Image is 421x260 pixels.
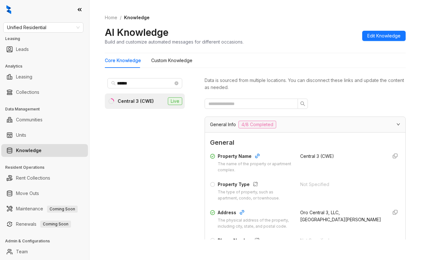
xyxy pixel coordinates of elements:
div: Phone Number [218,237,292,245]
div: The type of property, such as apartment, condo, or townhouse. [218,189,292,201]
h3: Resident Operations [5,165,89,170]
li: Team [1,245,88,258]
div: Build and customize automated messages for different occasions. [105,38,244,45]
div: Central 3 (CWE) [118,98,154,105]
span: Knowledge [124,15,150,20]
span: Coming Soon [40,221,71,228]
div: Address [218,209,292,217]
span: close-circle [175,81,178,85]
div: Not Specified [300,181,383,188]
img: logo [6,5,11,14]
button: Edit Knowledge [362,31,406,41]
a: RenewalsComing Soon [16,218,71,231]
div: Not Specified [300,237,383,244]
span: General Info [210,121,236,128]
li: Rent Collections [1,172,88,184]
span: search [111,81,116,85]
h2: AI Knowledge [105,26,168,38]
h3: Analytics [5,63,89,69]
div: The physical address of the property, including city, state, and postal code. [218,217,292,230]
span: search [300,101,305,106]
span: expanded [396,122,400,126]
a: Move Outs [16,187,39,200]
span: Live [168,97,182,105]
a: Rent Collections [16,172,50,184]
div: General Info4/8 Completed [205,117,405,132]
a: Leasing [16,70,32,83]
div: Custom Knowledge [151,57,192,64]
h3: Data Management [5,106,89,112]
div: Property Type [218,181,292,189]
div: The name of the property or apartment complex. [218,161,292,173]
h3: Leasing [5,36,89,42]
span: Coming Soon [47,206,78,213]
div: Property Name [218,153,292,161]
li: Move Outs [1,187,88,200]
li: Units [1,129,88,142]
div: Oro Central 3, LLC, [GEOGRAPHIC_DATA][PERSON_NAME] [300,209,383,223]
a: Knowledge [16,144,42,157]
span: 4/8 Completed [238,121,276,128]
a: Collections [16,86,39,99]
a: Home [104,14,119,21]
span: Edit Knowledge [367,32,401,39]
h3: Admin & Configurations [5,238,89,244]
a: Leads [16,43,29,56]
span: Unified Residential [7,23,80,32]
span: Central 3 (CWE) [300,153,334,159]
div: Core Knowledge [105,57,141,64]
li: Knowledge [1,144,88,157]
a: Team [16,245,28,258]
li: Collections [1,86,88,99]
li: Leasing [1,70,88,83]
a: Units [16,129,26,142]
li: Communities [1,113,88,126]
a: Communities [16,113,43,126]
li: / [120,14,121,21]
li: Maintenance [1,202,88,215]
li: Renewals [1,218,88,231]
div: Data is sourced from multiple locations. You can disconnect these links and update the content as... [205,77,406,91]
span: General [210,138,400,148]
li: Leads [1,43,88,56]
